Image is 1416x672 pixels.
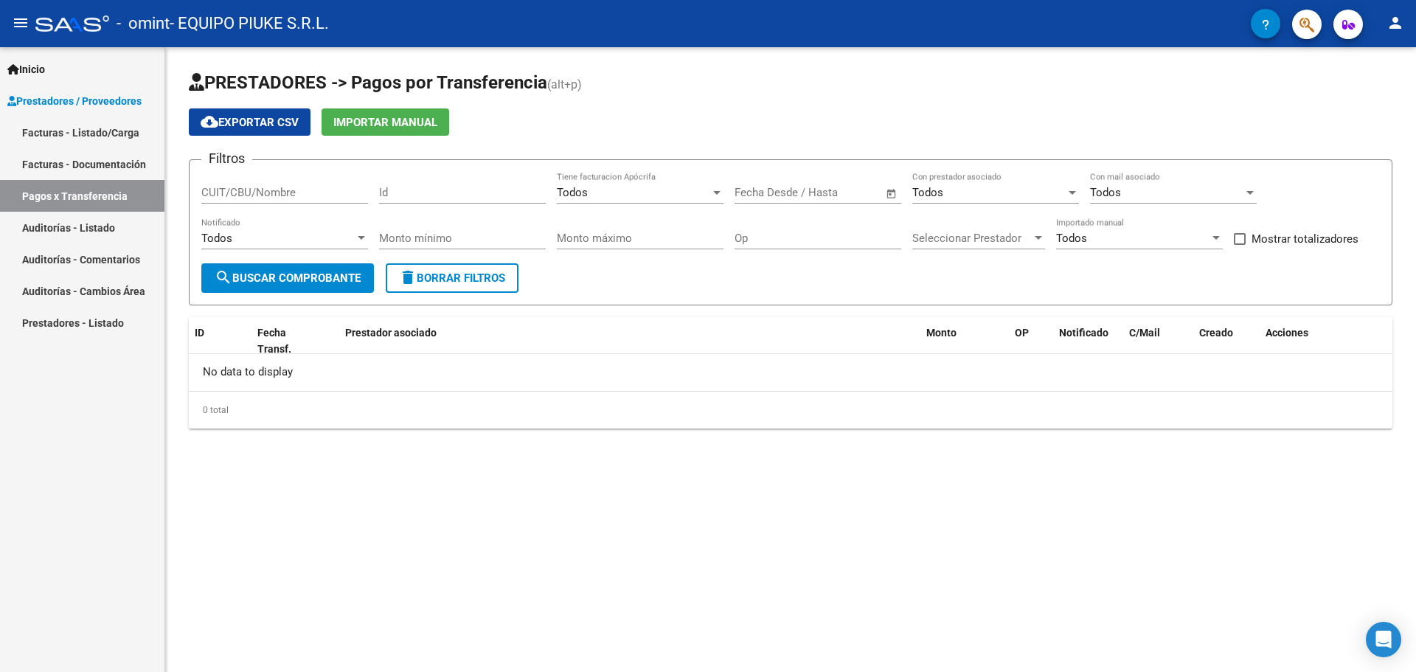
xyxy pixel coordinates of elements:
input: Fecha inicio [735,186,794,199]
span: - EQUIPO PIUKE S.R.L. [170,7,329,40]
span: Exportar CSV [201,116,299,129]
datatable-header-cell: Prestador asociado [339,317,920,366]
datatable-header-cell: Acciones [1260,317,1392,366]
span: Importar Manual [333,116,437,129]
span: Creado [1199,327,1233,339]
input: Fecha fin [808,186,879,199]
button: Buscar Comprobante [201,263,374,293]
span: Todos [1056,232,1087,245]
button: Importar Manual [322,108,449,136]
span: Acciones [1266,327,1308,339]
span: Todos [557,186,588,199]
span: Monto [926,327,957,339]
span: Mostrar totalizadores [1252,230,1358,248]
span: Todos [201,232,232,245]
span: OP [1015,327,1029,339]
datatable-header-cell: ID [189,317,251,366]
span: ID [195,327,204,339]
mat-icon: cloud_download [201,113,218,131]
button: Open calendar [884,185,900,202]
div: 0 total [189,392,1392,429]
mat-icon: search [215,269,232,286]
span: Borrar Filtros [399,271,505,285]
datatable-header-cell: Creado [1193,317,1260,366]
datatable-header-cell: OP [1009,317,1053,366]
span: Prestadores / Proveedores [7,93,142,109]
datatable-header-cell: Fecha Transf. [251,317,318,366]
div: Open Intercom Messenger [1366,622,1401,657]
div: No data to display [189,354,1392,391]
span: Notificado [1059,327,1108,339]
datatable-header-cell: Monto [920,317,1009,366]
datatable-header-cell: C/Mail [1123,317,1193,366]
span: C/Mail [1129,327,1160,339]
mat-icon: menu [12,14,29,32]
mat-icon: delete [399,269,417,286]
span: PRESTADORES -> Pagos por Transferencia [189,72,547,93]
span: (alt+p) [547,77,582,91]
span: Todos [1090,186,1121,199]
span: Fecha Transf. [257,327,291,356]
datatable-header-cell: Notificado [1053,317,1123,366]
span: Inicio [7,61,45,77]
button: Borrar Filtros [386,263,518,293]
h3: Filtros [201,148,252,169]
span: Prestador asociado [345,327,437,339]
mat-icon: person [1386,14,1404,32]
span: - omint [117,7,170,40]
span: Todos [912,186,943,199]
span: Seleccionar Prestador [912,232,1032,245]
span: Buscar Comprobante [215,271,361,285]
button: Exportar CSV [189,108,310,136]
